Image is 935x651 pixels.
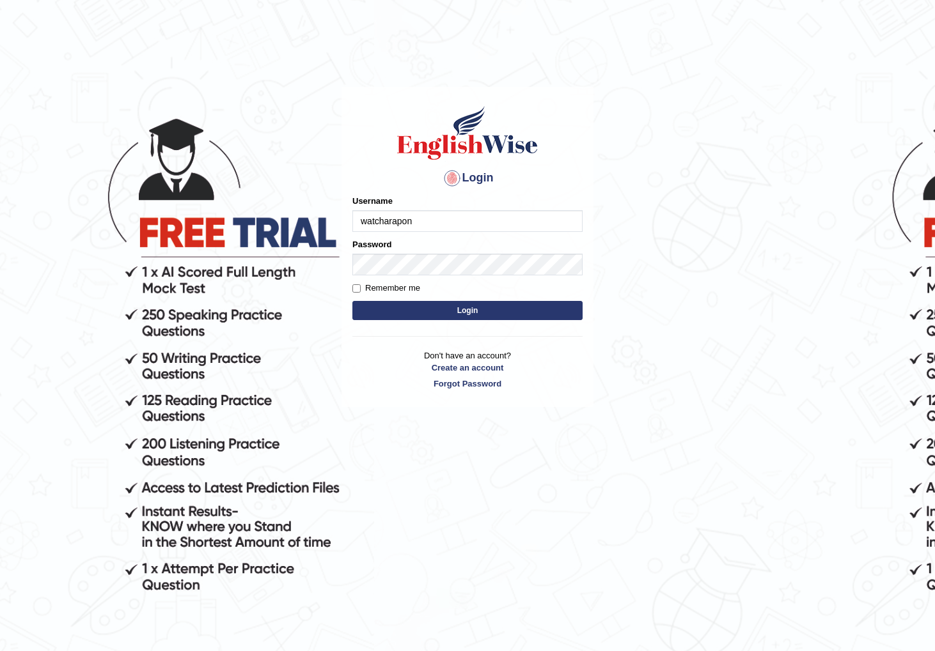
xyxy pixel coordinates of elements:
label: Password [352,238,391,250]
label: Remember me [352,282,420,295]
a: Create an account [352,362,583,374]
button: Login [352,301,583,320]
a: Forgot Password [352,378,583,390]
input: Remember me [352,284,361,293]
label: Username [352,195,393,207]
h4: Login [352,168,583,188]
img: Logo of English Wise sign in for intelligent practice with AI [395,104,540,162]
p: Don't have an account? [352,349,583,389]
